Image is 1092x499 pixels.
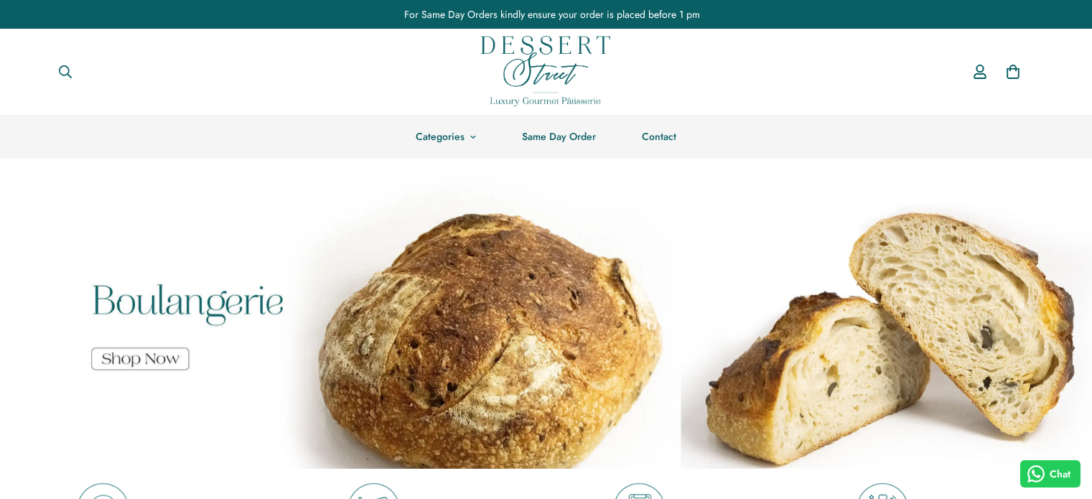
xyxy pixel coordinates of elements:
button: Search [47,56,84,88]
a: Categories [393,115,499,159]
a: 0 [997,55,1030,88]
img: Dessert Street [481,36,610,106]
button: Chat [1020,460,1081,488]
a: Same Day Order [499,115,619,159]
span: Chat [1050,467,1070,482]
a: Account [963,51,997,93]
a: Dessert Street [481,29,610,115]
a: Contact [619,115,699,159]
